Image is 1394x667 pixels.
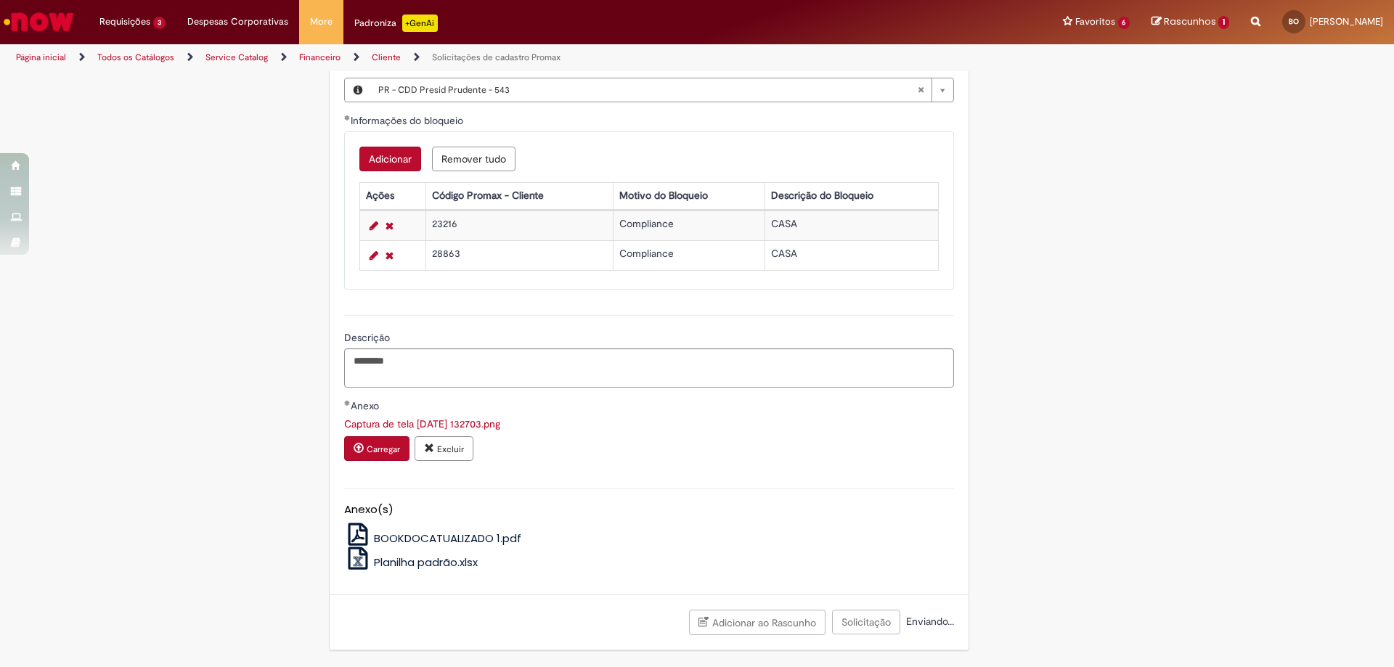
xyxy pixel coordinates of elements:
[378,78,917,102] span: PR - CDD Presid Prudente - 543
[425,210,613,240] td: 23216
[97,52,174,63] a: Todos os Catálogos
[1075,15,1115,29] span: Favoritos
[351,399,382,412] span: Anexo
[903,615,954,628] span: Enviando...
[437,443,464,455] small: Excluir
[351,60,404,73] span: Geo - CDD
[367,443,400,455] small: Carregar
[344,531,522,546] a: BOOKDOCATUALIZADO 1.pdf
[310,15,333,29] span: More
[153,17,166,29] span: 3
[344,436,409,461] button: Carregar anexo de Anexo Required
[359,147,421,171] button: Add a row for Informações do bloqueio
[910,78,932,102] abbr: Limpar campo Geo - CDD
[99,15,150,29] span: Requisições
[1218,16,1229,29] span: 1
[1118,17,1130,29] span: 6
[613,240,765,270] td: Compliance
[374,555,478,570] span: Planilha padrão.xlsx
[432,147,515,171] button: Remove all rows for Informações do bloqueio
[1,7,76,36] img: ServiceNow
[359,182,425,209] th: Ações
[374,531,521,546] span: BOOKDOCATUALIZADO 1.pdf
[344,400,351,406] span: Obrigatório Preenchido
[344,115,351,120] span: Obrigatório Preenchido
[344,331,393,344] span: Descrição
[299,52,341,63] a: Financeiro
[432,52,561,63] a: Solicitações de cadastro Promax
[613,182,765,209] th: Motivo do Bloqueio
[366,247,382,264] a: Editar Linha 2
[16,52,66,63] a: Página inicial
[187,15,288,29] span: Despesas Corporativas
[402,15,438,32] p: +GenAi
[371,78,953,102] a: PR - CDD Presid Prudente - 543Limpar campo Geo - CDD
[345,78,371,102] button: Geo - CDD, Visualizar este registro PR - CDD Presid Prudente - 543
[351,114,466,127] span: Informações do bloqueio
[344,417,500,430] a: Download de Captura de tela 2025-08-27 132703.png
[1310,15,1383,28] span: [PERSON_NAME]
[344,555,478,570] a: Planilha padrão.xlsx
[425,240,613,270] td: 28863
[354,15,438,32] div: Padroniza
[11,44,918,71] ul: Trilhas de página
[344,348,954,388] textarea: Descrição
[205,52,268,63] a: Service Catalog
[372,52,401,63] a: Cliente
[765,210,939,240] td: CASA
[765,240,939,270] td: CASA
[1289,17,1299,26] span: BO
[344,504,954,516] h5: Anexo(s)
[382,247,397,264] a: Remover linha 2
[1152,15,1229,29] a: Rascunhos
[415,436,473,461] button: Excluir anexo Captura de tela 2025-08-27 132703.png
[366,217,382,234] a: Editar Linha 1
[1164,15,1216,28] span: Rascunhos
[382,217,397,234] a: Remover linha 1
[765,182,939,209] th: Descrição do Bloqueio
[613,210,765,240] td: Compliance
[425,182,613,209] th: Código Promax - Cliente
